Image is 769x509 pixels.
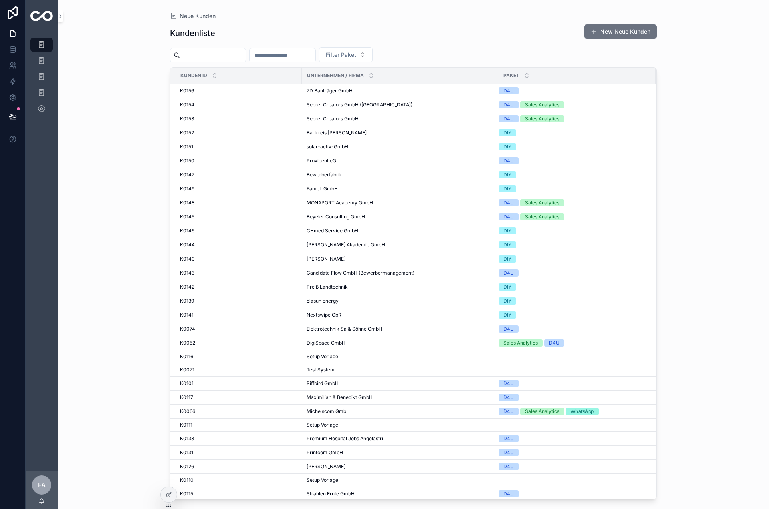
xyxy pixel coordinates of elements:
[307,214,365,220] span: Beyeler Consulting GmbH
[180,298,194,304] span: K0139
[180,491,193,497] span: K0115
[307,491,355,497] span: Strahlen Ernte GmbH
[180,256,195,262] span: K0140
[525,199,559,206] div: Sales Analytics
[307,144,348,150] span: solar-activ-GmbH
[180,449,297,456] a: K0131
[499,157,646,164] a: D4U
[307,367,493,373] a: Test System
[307,422,338,428] span: Setup Vorlage
[307,200,493,206] a: MONAPORT Academy GmbH
[499,380,646,387] a: D4U
[584,24,657,39] a: New Neue Kunden
[503,269,514,277] div: D4U
[499,115,646,122] a: D4USales Analytics
[180,228,194,234] span: K0146
[307,380,339,387] span: Riffbird GmbH
[180,116,297,122] a: K0153
[307,88,353,94] span: 7D Bauträger GmbH
[503,185,511,192] div: DIY
[503,408,514,415] div: D4U
[307,284,493,290] a: Preiß Landtechnik
[180,463,297,470] a: K0126
[503,101,514,108] div: D4U
[180,312,297,318] a: K0141
[180,380,297,387] a: K0101
[180,326,297,332] a: K0074
[503,72,519,79] span: Paket
[307,408,350,415] span: Michelscom GmbH
[38,480,46,490] span: FA
[307,312,493,318] a: Nextswipe GbR
[307,200,373,206] span: MONAPORT Academy GmbH
[180,270,194,276] span: K0143
[180,463,194,470] span: K0126
[503,435,514,442] div: D4U
[180,422,297,428] a: K0111
[307,270,414,276] span: Candidate Flow GmbH (Bewerbermanagement)
[180,477,297,483] a: K0110
[180,408,297,415] a: K0066
[307,88,493,94] a: 7D Bauträger GmbH
[503,157,514,164] div: D4U
[499,101,646,108] a: D4USales Analytics
[307,298,339,304] span: clasun energy
[319,47,373,62] button: Select Button
[180,284,194,290] span: K0142
[180,214,297,220] a: K0145
[499,241,646,248] a: DIY
[180,172,297,178] a: K0147
[549,339,559,347] div: D4U
[503,339,538,347] div: Sales Analytics
[503,227,511,234] div: DIY
[307,367,335,373] span: Test System
[503,87,514,94] div: D4U
[499,463,646,470] a: D4U
[180,353,297,360] a: K0116
[307,463,493,470] a: [PERSON_NAME]
[307,477,493,483] a: Setup Vorlage
[499,449,646,456] a: D4U
[503,297,511,305] div: DIY
[180,242,297,248] a: K0144
[180,367,297,373] a: K0071
[30,11,53,21] img: App-Logo
[307,284,348,290] span: Preiß Landtechnik
[307,380,493,387] a: Riffbird GmbH
[180,186,194,192] span: K0149
[180,312,194,318] span: K0141
[180,130,297,136] a: K0152
[180,214,194,220] span: K0145
[180,367,194,373] span: K0071
[307,270,493,276] a: Candidate Flow GmbH (Bewerbermanagement)
[499,129,646,136] a: DIY
[180,340,195,346] span: K0052
[180,12,216,20] span: Neue Kunden
[307,116,359,122] span: Secret Creators GmbH
[307,72,364,79] span: Unternehmen / Firma
[307,449,493,456] a: Printcom GmbH
[180,353,193,360] span: K0116
[307,242,493,248] a: [PERSON_NAME] Akademie GmbH
[180,172,194,178] span: K0147
[499,87,646,94] a: D4U
[499,490,646,497] a: D4U
[503,463,514,470] div: D4U
[307,228,358,234] span: CHmed Service GmbH
[180,340,297,346] a: K0052
[180,200,194,206] span: K0148
[180,158,297,164] a: K0150
[307,340,493,346] a: DigiSpace GmbH
[180,422,192,428] span: K0111
[503,213,514,220] div: D4U
[307,186,493,192] a: FameL GmbH
[307,158,493,164] a: Provident eG
[499,311,646,319] a: DIY
[503,129,511,136] div: DIY
[180,408,195,415] span: K0066
[307,477,338,483] span: Setup Vorlage
[307,256,493,262] a: [PERSON_NAME]
[180,200,297,206] a: K0148
[525,213,559,220] div: Sales Analytics
[307,102,493,108] a: Secret Creators GmbH ([GEOGRAPHIC_DATA])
